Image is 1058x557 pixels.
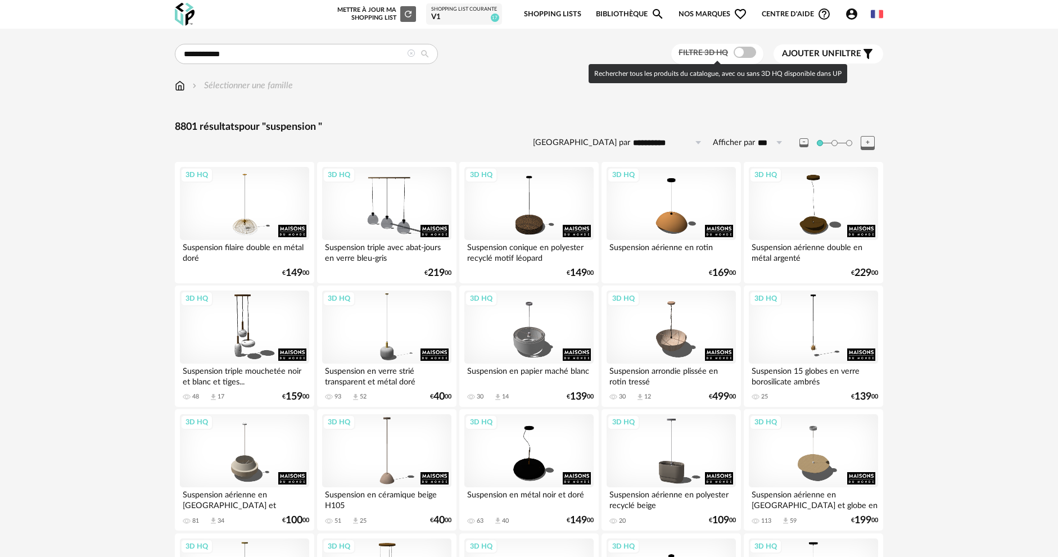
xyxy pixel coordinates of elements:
[712,393,729,401] span: 499
[428,269,445,277] span: 219
[491,13,499,22] span: 17
[494,517,502,525] span: Download icon
[180,240,309,262] div: Suspension filaire double en métal doré
[607,539,640,554] div: 3D HQ
[317,286,456,407] a: 3D HQ Suspension en verre strié transparent et métal doré 93 Download icon 52 €4000
[567,393,594,401] div: € 00
[712,517,729,524] span: 109
[851,517,878,524] div: € 00
[709,269,736,277] div: € 00
[175,121,883,134] div: 8801 résultats
[322,364,451,386] div: Suspension en verre strié transparent et métal doré
[744,162,883,283] a: 3D HQ Suspension aérienne double en métal argenté €22900
[239,122,322,132] span: pour "suspension "
[734,7,747,21] span: Heart Outline icon
[644,393,651,401] div: 12
[282,393,309,401] div: € 00
[607,487,736,510] div: Suspension aérienne en polyester recyclé beige
[749,291,782,306] div: 3D HQ
[502,393,509,401] div: 14
[360,393,367,401] div: 52
[317,162,456,283] a: 3D HQ Suspension triple avec abat-jours en verre bleu-gris €21900
[749,240,878,262] div: Suspension aérienne double en métal argenté
[351,393,360,401] span: Download icon
[712,269,729,277] span: 169
[602,162,741,283] a: 3D HQ Suspension aérienne en rotin €16900
[431,12,497,22] div: V1
[180,291,213,306] div: 3D HQ
[619,517,626,525] div: 20
[607,240,736,262] div: Suspension aérienne en rotin
[282,517,309,524] div: € 00
[782,48,861,60] span: filtre
[192,393,199,401] div: 48
[524,1,581,28] a: Shopping Lists
[602,409,741,531] a: 3D HQ Suspension aérienne en polyester recyclé beige 20 €10900
[464,364,594,386] div: Suspension en papier maché blanc
[218,517,224,525] div: 34
[570,517,587,524] span: 149
[323,167,355,182] div: 3D HQ
[636,393,644,401] span: Download icon
[433,393,445,401] span: 40
[607,364,736,386] div: Suspension arrondie plissée en rotin tressé
[209,517,218,525] span: Download icon
[424,269,451,277] div: € 00
[607,415,640,429] div: 3D HQ
[431,6,497,13] div: Shopping List courante
[477,517,483,525] div: 63
[851,393,878,401] div: € 00
[465,167,498,182] div: 3D HQ
[322,240,451,262] div: Suspension triple avec abat-jours en verre bleu-gris
[761,393,768,401] div: 25
[430,517,451,524] div: € 00
[286,517,302,524] span: 100
[749,364,878,386] div: Suspension 15 globes en verre borosilicate ambrés
[180,415,213,429] div: 3D HQ
[465,415,498,429] div: 3D HQ
[817,7,831,21] span: Help Circle Outline icon
[854,517,871,524] span: 199
[433,517,445,524] span: 40
[360,517,367,525] div: 25
[431,6,497,22] a: Shopping List courante V1 17
[351,517,360,525] span: Download icon
[459,162,599,283] a: 3D HQ Suspension conique en polyester recyclé motif léopard €14900
[459,409,599,531] a: 3D HQ Suspension en métal noir et doré 63 Download icon 40 €14900
[323,539,355,554] div: 3D HQ
[218,393,224,401] div: 17
[335,6,416,22] div: Mettre à jour ma Shopping List
[175,286,314,407] a: 3D HQ Suspension triple mouchetée noir et blanc et tiges... 48 Download icon 17 €15900
[713,138,755,148] label: Afficher par
[317,409,456,531] a: 3D HQ Suspension en céramique beige H105 51 Download icon 25 €4000
[619,393,626,401] div: 30
[854,269,871,277] span: 229
[709,393,736,401] div: € 00
[175,409,314,531] a: 3D HQ Suspension aérienne en [GEOGRAPHIC_DATA] et polyester recyclé 81 Download icon 34 €10000
[494,393,502,401] span: Download icon
[761,517,771,525] div: 113
[749,167,782,182] div: 3D HQ
[679,1,747,28] span: Nos marques
[323,291,355,306] div: 3D HQ
[465,539,498,554] div: 3D HQ
[607,291,640,306] div: 3D HQ
[790,517,797,525] div: 59
[190,79,199,92] img: svg+xml;base64,PHN2ZyB3aWR0aD0iMTYiIGhlaWdodD0iMTYiIHZpZXdCb3g9IjAgMCAxNiAxNiIgZmlsbD0ibm9uZSIgeG...
[679,49,728,57] span: Filtre 3D HQ
[403,11,413,17] span: Refresh icon
[570,393,587,401] span: 139
[762,7,831,21] span: Centre d'aideHelp Circle Outline icon
[180,539,213,554] div: 3D HQ
[782,49,835,58] span: Ajouter un
[322,487,451,510] div: Suspension en céramique beige H105
[180,364,309,386] div: Suspension triple mouchetée noir et blanc et tiges...
[749,539,782,554] div: 3D HQ
[781,517,790,525] span: Download icon
[749,415,782,429] div: 3D HQ
[459,286,599,407] a: 3D HQ Suspension en papier maché blanc 30 Download icon 14 €13900
[871,8,883,20] img: fr
[845,7,858,21] span: Account Circle icon
[589,64,847,83] div: Rechercher tous les produits du catalogue, avec ou sans 3D HQ disponible dans UP
[744,409,883,531] a: 3D HQ Suspension aérienne en [GEOGRAPHIC_DATA] et globe en verre fumé 113 Download icon 59 €19900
